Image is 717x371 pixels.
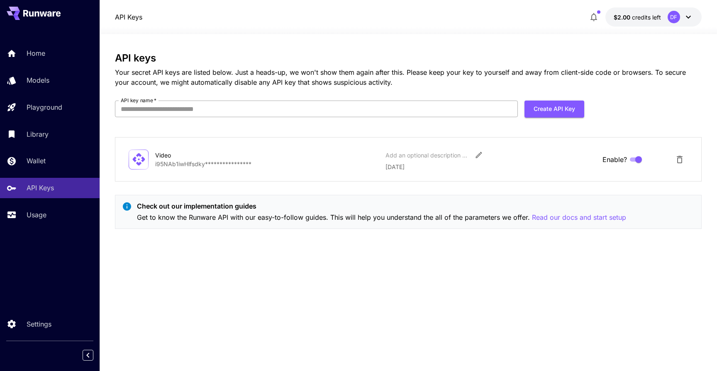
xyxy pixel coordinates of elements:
p: Check out our implementation guides [137,201,626,211]
div: Collapse sidebar [89,348,100,363]
p: Library [27,129,49,139]
div: DF [668,11,680,23]
p: Playground [27,102,62,112]
button: Read our docs and start setup [532,212,626,223]
p: Your secret API keys are listed below. Just a heads-up, we won't show them again after this. Plea... [115,67,702,87]
h3: API keys [115,52,702,64]
button: Delete API Key [671,151,688,168]
p: Models [27,75,49,85]
p: Get to know the Runware API with our easy-to-follow guides. This will help you understand the all... [137,212,626,223]
div: Video [155,151,238,160]
a: API Keys [115,12,142,22]
button: Edit [471,147,486,162]
div: $2.00 [614,13,661,22]
span: credits left [632,14,661,21]
nav: breadcrumb [115,12,142,22]
p: Settings [27,319,51,329]
label: API key name [121,97,156,104]
p: API Keys [27,183,54,193]
button: $2.00DF [605,7,702,27]
button: Collapse sidebar [83,350,93,361]
div: Add an optional description or comment [385,151,468,160]
button: Create API Key [524,101,584,118]
p: Wallet [27,156,46,166]
p: Usage [27,210,46,220]
p: [DATE] [385,162,596,171]
span: Enable? [602,155,627,165]
span: $2.00 [614,14,632,21]
p: Home [27,48,45,58]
